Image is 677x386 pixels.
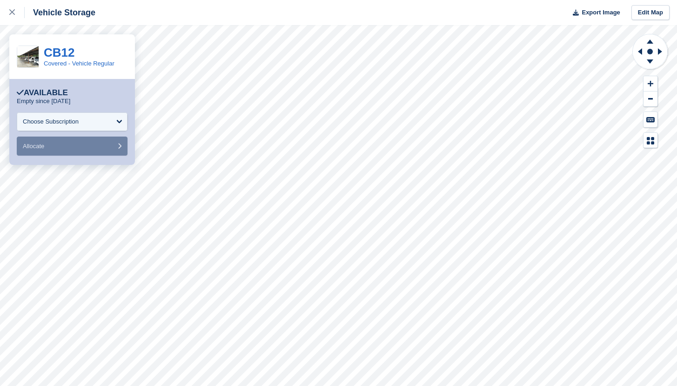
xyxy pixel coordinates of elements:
button: Keyboard Shortcuts [643,112,657,127]
a: Edit Map [631,5,670,20]
a: Covered - Vehicle Regular [44,60,114,67]
p: Empty since [DATE] [17,98,70,105]
span: Export Image [582,8,620,17]
span: Allocate [23,143,44,150]
button: Map Legend [643,133,657,148]
button: Export Image [567,5,620,20]
div: Vehicle Storage [25,7,95,18]
div: Available [17,88,68,98]
a: CB12 [44,46,74,59]
div: Choose Subscription [23,117,79,126]
button: Zoom Out [643,92,657,107]
button: Zoom In [643,76,657,92]
button: Allocate [17,137,127,156]
img: E4081CF8065E6D51B1F355B433F9180E.jpeg [17,46,39,67]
